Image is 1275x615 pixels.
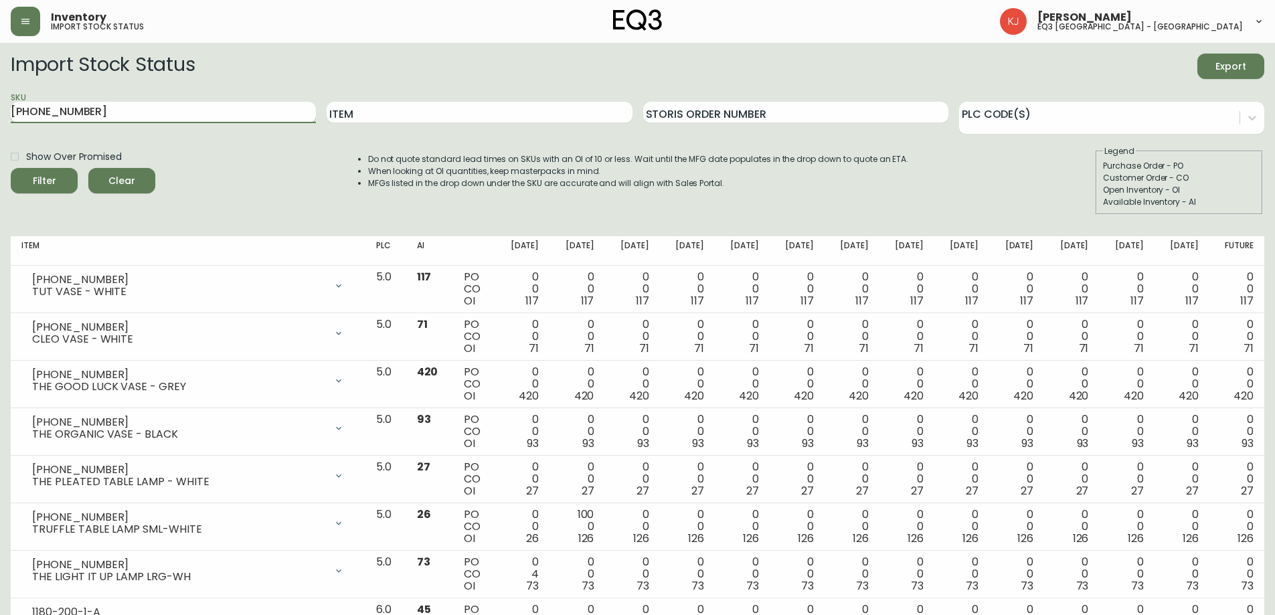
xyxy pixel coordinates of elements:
span: 27 [691,483,704,499]
div: 0 0 [835,414,869,450]
span: 93 [1132,436,1144,451]
button: Export [1197,54,1264,79]
div: 0 0 [780,461,814,497]
span: 420 [1069,388,1089,404]
div: 0 0 [1110,319,1143,355]
div: 0 0 [780,509,814,545]
th: [DATE] [825,236,879,266]
div: 0 0 [835,271,869,307]
th: [DATE] [770,236,825,266]
div: 0 0 [560,319,594,355]
span: 126 [743,531,759,546]
div: 0 0 [1165,414,1199,450]
div: 0 0 [1000,461,1033,497]
div: 0 0 [780,556,814,592]
div: THE ORGANIC VASE - BLACK [32,428,325,440]
span: OI [464,578,475,594]
div: 0 0 [505,366,539,402]
div: [PHONE_NUMBER] [32,369,325,381]
th: [DATE] [660,236,715,266]
span: 117 [1076,293,1089,309]
span: 93 [1077,436,1089,451]
span: [PERSON_NAME] [1037,12,1132,23]
div: 0 0 [835,319,869,355]
span: 93 [1187,436,1199,451]
span: 71 [417,317,428,332]
h5: import stock status [51,23,144,31]
div: 0 0 [726,271,759,307]
span: OI [464,483,475,499]
span: 93 [802,436,814,451]
span: 71 [584,341,594,356]
div: 0 0 [890,461,924,497]
span: 117 [636,293,649,309]
span: OI [464,293,475,309]
span: 71 [1079,341,1089,356]
span: 73 [582,578,594,594]
span: 27 [582,483,594,499]
span: 126 [1017,531,1033,546]
span: 126 [962,531,979,546]
h2: Import Stock Status [11,54,195,79]
span: 27 [746,483,759,499]
div: THE PLEATED TABLE LAMP - WHITE [32,476,325,488]
div: 0 0 [890,509,924,545]
span: 93 [1021,436,1033,451]
th: [DATE] [934,236,989,266]
span: 126 [798,531,814,546]
span: 73 [417,554,430,569]
span: 93 [637,436,649,451]
div: 0 0 [1165,556,1199,592]
div: PO CO [464,319,485,355]
div: 0 0 [1000,271,1033,307]
span: 71 [1023,341,1033,356]
div: 0 0 [1055,366,1088,402]
span: 420 [629,388,649,404]
span: 27 [417,459,430,474]
span: 71 [804,341,814,356]
span: 420 [794,388,814,404]
span: 73 [1076,578,1089,594]
div: 0 0 [945,461,979,497]
span: 27 [1021,483,1033,499]
span: 117 [691,293,704,309]
span: 93 [747,436,759,451]
div: 0 0 [1220,461,1254,497]
div: 100 0 [560,509,594,545]
div: 0 0 [945,414,979,450]
span: 117 [525,293,539,309]
div: 0 0 [1000,366,1033,402]
div: 0 0 [835,461,869,497]
div: 0 0 [560,461,594,497]
div: 0 0 [726,556,759,592]
li: Do not quote standard lead times on SKUs with an OI of 10 or less. Wait until the MFG date popula... [368,153,909,165]
div: 0 0 [945,319,979,355]
span: 117 [1020,293,1033,309]
td: 5.0 [365,313,406,361]
div: 0 0 [780,414,814,450]
span: 71 [1189,341,1199,356]
span: 117 [910,293,924,309]
div: 0 0 [1165,319,1199,355]
span: 73 [526,578,539,594]
div: 0 0 [615,414,649,450]
div: 0 0 [890,556,924,592]
span: 117 [1240,293,1254,309]
div: 0 0 [1165,271,1199,307]
span: 73 [691,578,704,594]
div: 0 0 [560,366,594,402]
div: [PHONE_NUMBER]THE GOOD LUCK VASE - GREY [21,366,355,396]
span: OI [464,531,475,546]
div: 0 0 [1110,271,1143,307]
span: 93 [417,412,431,427]
div: 0 0 [1165,461,1199,497]
span: 126 [688,531,704,546]
div: 0 0 [945,271,979,307]
span: 93 [912,436,924,451]
div: 0 0 [835,366,869,402]
span: 420 [1234,388,1254,404]
span: 73 [801,578,814,594]
div: [PHONE_NUMBER]TUT VASE - WHITE [21,271,355,300]
div: CLEO VASE - WHITE [32,333,325,345]
span: 117 [965,293,979,309]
